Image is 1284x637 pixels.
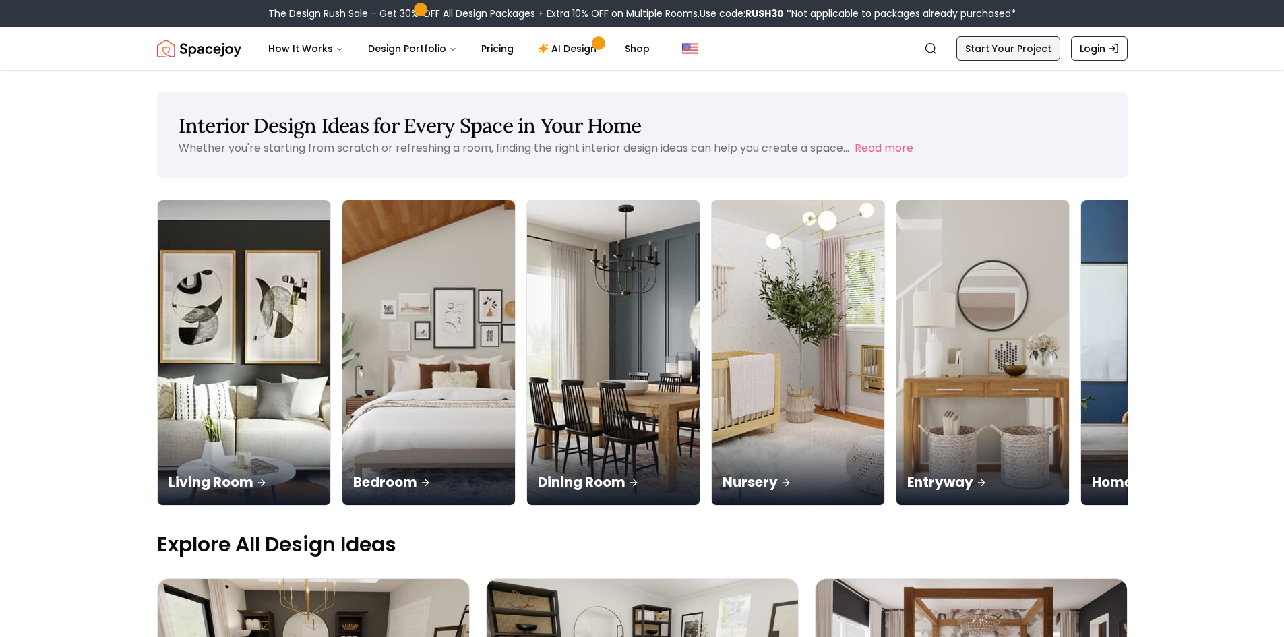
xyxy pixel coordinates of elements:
b: RUSH30 [745,7,784,20]
p: Explore All Design Ideas [157,533,1128,557]
a: Login [1071,36,1128,61]
button: Design Portfolio [357,35,468,62]
p: Living Room [169,473,319,491]
button: Read more [855,140,913,156]
a: Spacejoy [157,35,241,62]
a: BedroomBedroom [342,200,516,506]
span: Use code: [700,7,784,20]
h1: Interior Design Ideas for Every Space in Your Home [179,113,1106,138]
img: Living Room [158,200,330,505]
nav: Global [157,27,1128,70]
p: Entryway [907,473,1058,491]
button: How It Works [257,35,355,62]
a: AI Design [527,35,611,62]
a: Dining RoomDining Room [526,200,700,506]
img: Home Office [1081,200,1254,505]
a: Pricing [470,35,524,62]
img: Nursery [712,200,884,505]
span: *Not applicable to packages already purchased* [784,7,1016,20]
img: Entryway [896,200,1069,505]
a: Shop [614,35,661,62]
a: NurseryNursery [711,200,885,506]
p: Bedroom [353,473,504,491]
img: Dining Room [527,200,700,505]
a: Living RoomLiving Room [157,200,331,506]
div: The Design Rush Sale – Get 30% OFF All Design Packages + Extra 10% OFF on Multiple Rooms. [268,7,1016,20]
a: EntrywayEntryway [896,200,1070,506]
a: Start Your Project [956,36,1060,61]
p: Whether you're starting from scratch or refreshing a room, finding the right interior design idea... [179,140,849,156]
img: United States [682,40,698,57]
p: Nursery [723,473,874,491]
img: Bedroom [342,200,515,505]
p: Dining Room [538,473,689,491]
a: Home OfficeHome Office [1080,200,1254,506]
p: Home Office [1092,473,1243,491]
img: Spacejoy Logo [157,35,241,62]
nav: Main [257,35,661,62]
